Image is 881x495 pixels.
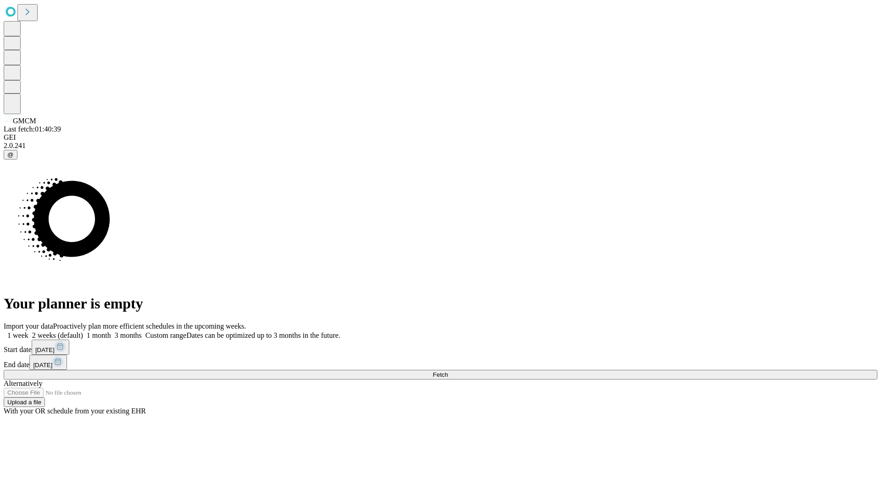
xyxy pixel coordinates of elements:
[4,322,53,330] span: Import your data
[186,331,340,339] span: Dates can be optimized up to 3 months in the future.
[115,331,142,339] span: 3 months
[4,397,45,407] button: Upload a file
[87,331,111,339] span: 1 month
[53,322,246,330] span: Proactively plan more efficient schedules in the upcoming weeks.
[35,346,55,353] span: [DATE]
[4,379,42,387] span: Alternatively
[4,407,146,415] span: With your OR schedule from your existing EHR
[4,355,877,370] div: End date
[7,151,14,158] span: @
[4,133,877,142] div: GEI
[13,117,36,125] span: GMCM
[4,370,877,379] button: Fetch
[4,150,17,159] button: @
[4,295,877,312] h1: Your planner is empty
[4,125,61,133] span: Last fetch: 01:40:39
[33,362,52,368] span: [DATE]
[4,340,877,355] div: Start date
[32,331,83,339] span: 2 weeks (default)
[4,142,877,150] div: 2.0.241
[32,340,69,355] button: [DATE]
[29,355,67,370] button: [DATE]
[145,331,186,339] span: Custom range
[7,331,28,339] span: 1 week
[433,371,448,378] span: Fetch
